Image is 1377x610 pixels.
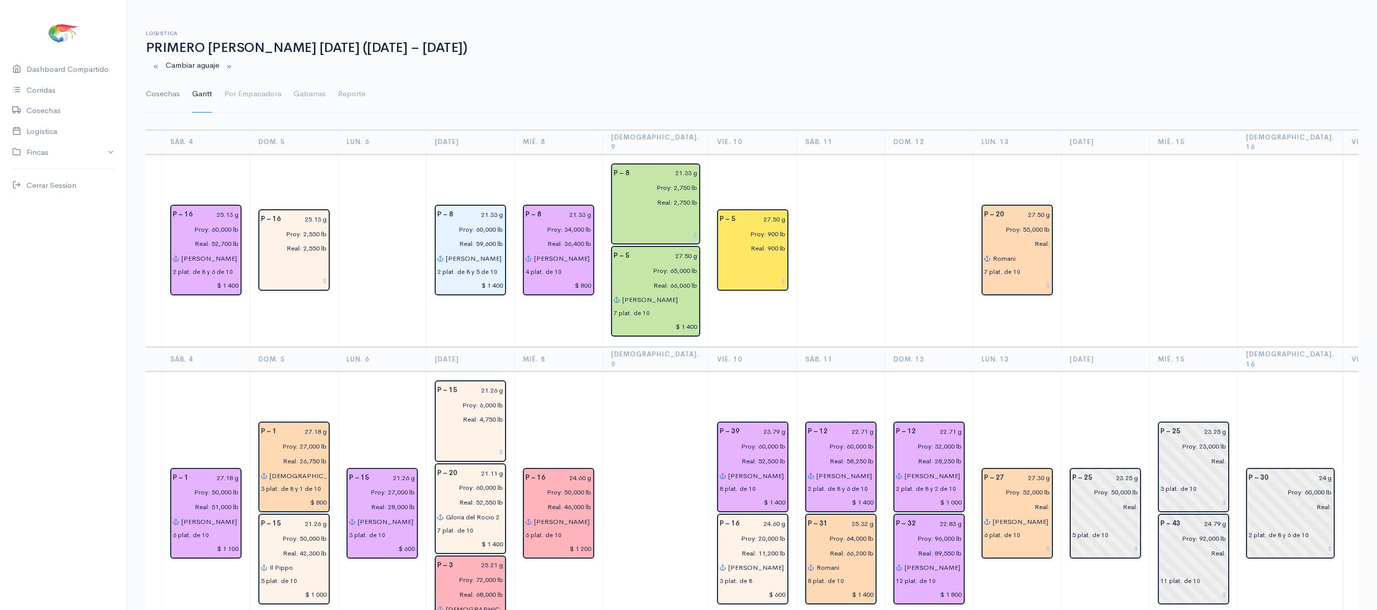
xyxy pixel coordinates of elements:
[1160,495,1227,510] input: $
[426,130,514,154] th: [DATE]
[922,516,962,531] input: g
[720,273,786,288] input: $
[250,347,338,372] th: Dom. 5
[1160,587,1227,602] input: $
[896,484,956,493] div: 2 plat. de 8 y 2 de 10
[162,347,250,372] th: Sáb. 4
[1070,468,1141,559] div: Piscina: 25 Peso: 23.25 g Libras Proy: 50,000 lb Empacadora: Sin asignar Plataformas: 5 plat. de 10
[250,130,338,154] th: Dom. 5
[602,130,708,154] th: [DEMOGRAPHIC_DATA]. 9
[463,383,504,398] input: g
[349,531,385,540] div: 3 plat. de 10
[802,531,874,546] input: estimadas
[338,76,365,113] a: Reporte
[255,212,287,227] div: P – 16
[146,31,1359,36] h6: Logistica
[1158,422,1229,512] div: Piscina: 25 Peso: 23.25 g Libras Proy: 23,000 lb Empacadora: Sin asignar Plataformas: 3 plat. de 10
[1072,541,1138,556] input: $
[890,546,962,561] input: pescadas
[255,439,327,454] input: estimadas
[1160,484,1197,493] div: 3 plat. de 10
[167,485,239,500] input: estimadas
[978,470,1010,485] div: P – 27
[349,541,415,556] input: $
[258,209,330,291] div: Piscina: 16 Peso: 25.13 g Libras Proy: 2,550 lb Libras Reales: 2,550 lb Rendimiento: 100.0% Empac...
[834,516,874,531] input: g
[519,470,551,485] div: P – 16
[614,309,650,318] div: 7 plat. de 10
[607,195,698,210] input: pescadas
[547,207,592,222] input: g
[523,468,594,559] div: Piscina: 16 Peso: 24.60 g Libras Proy: 50,000 lb Libras Reales: 46,000 lb Rendimiento: 92.0% Empa...
[519,485,592,500] input: estimadas
[525,267,562,276] div: 4 plat. de 10
[1149,130,1237,154] th: Mié. 15
[708,347,797,372] th: Vie. 10
[435,205,506,295] div: Piscina: 8 Peso: 21.33 g Libras Proy: 60,000 lb Libras Reales: 59,600 lb Rendimiento: 99.3% Empac...
[978,207,1010,222] div: P – 20
[525,278,592,293] input: $
[519,236,592,251] input: pescadas
[713,227,786,241] input: estimadas
[146,76,180,113] a: Cosechas
[708,130,797,154] th: Vie. 10
[283,424,327,439] input: g
[611,163,700,245] div: Piscina: 8 Peso: 21.33 g Libras Proy: 2,750 lb Libras Reales: 2,750 lb Rendimiento: 100.0% Empaca...
[746,424,786,439] input: g
[607,180,698,195] input: estimadas
[834,424,874,439] input: g
[173,541,239,556] input: $
[343,500,415,514] input: pescadas
[261,576,297,586] div: 5 plat. de 10
[431,207,459,222] div: P – 8
[978,485,1050,500] input: estimadas
[802,546,874,561] input: pescadas
[167,222,239,237] input: estimadas
[431,466,463,481] div: P – 20
[1154,546,1227,561] input: pescadas
[294,76,326,113] a: Gabarras
[551,470,592,485] input: g
[635,248,698,263] input: g
[797,347,885,372] th: Sáb. 11
[978,500,1050,514] input: pescadas
[146,41,1359,56] h1: PRIMERO [PERSON_NAME] [DATE] ([DATE] – [DATE])
[343,470,375,485] div: P – 15
[717,209,788,291] div: Piscina: 5 Peso: 27.50 g Libras Proy: 900 lb Libras Reales: 900 lb Rendimiento: 100.0% Empacadora...
[1242,485,1333,500] input: estimadas
[435,463,506,554] div: Piscina: 20 Peso: 21.11 g Libras Proy: 60,000 lb Libras Reales: 52,550 lb Rendimiento: 87.6% Empa...
[192,76,212,113] a: Gantt
[173,531,209,540] div: 6 plat. de 10
[431,383,463,398] div: P – 15
[720,576,752,586] div: 3 plat. de 8
[607,263,698,278] input: estimadas
[338,130,426,154] th: Lun. 6
[1154,424,1186,439] div: P – 25
[797,130,885,154] th: Sáb. 11
[255,227,327,241] input: estimadas
[1010,470,1050,485] input: g
[1186,516,1227,531] input: g
[255,546,327,561] input: pescadas
[519,500,592,514] input: pescadas
[258,514,330,604] div: Piscina: 15 Peso: 21.26 g Libras Proy: 50,000 lb Libras Reales: 42,300 lb Rendimiento: 84.6% Empa...
[431,398,504,412] input: estimadas
[1158,514,1229,604] div: Piscina: 43 Peso: 24.79 g Libras Proy: 92,000 lb Empacadora: Sin asignar Plataformas: 11 plat. de 10
[611,246,700,337] div: Piscina: 5 Peso: 27.50 g Libras Proy: 65,000 lb Libras Reales: 66,060 lb Rendimiento: 101.6% Empa...
[635,166,698,181] input: g
[1154,439,1227,454] input: estimadas
[742,212,786,227] input: g
[717,422,788,512] div: Piscina: 39 Peso: 23.79 g Libras Proy: 60,000 lb Libras Reales: 52,500 lb Rendimiento: 87.5% Empa...
[802,424,834,439] div: P – 12
[982,205,1053,295] div: Piscina: 20 Peso: 27.50 g Libras Proy: 55,000 lb Empacadora: Cofimar Gabarra: Romani Plataformas:...
[1010,207,1050,222] input: g
[1154,516,1186,531] div: P – 43
[437,537,504,551] input: $
[1246,468,1335,559] div: Piscina: 30 Peso: 24 g Libras Proy: 60,000 lb Empacadora: Sin asignar Plataformas: 2 plat. de 8 y...
[713,424,746,439] div: P – 39
[255,516,287,531] div: P – 15
[431,558,459,573] div: P – 3
[890,454,962,468] input: pescadas
[431,236,504,251] input: pescadas
[607,278,698,293] input: pescadas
